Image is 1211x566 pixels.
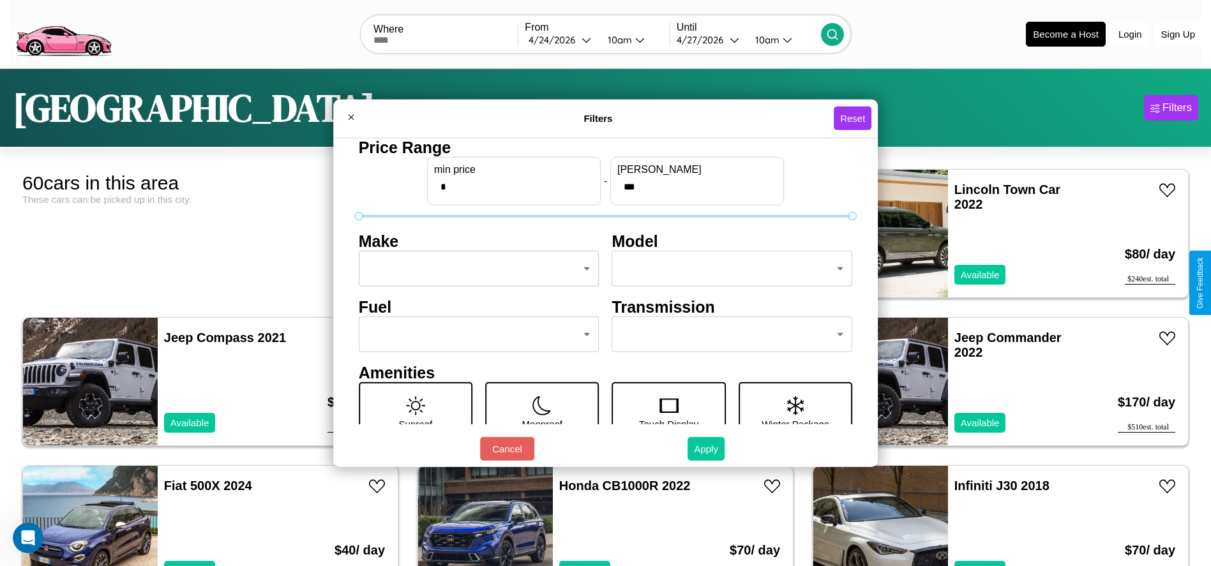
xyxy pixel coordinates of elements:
[1125,274,1175,285] div: $ 240 est. total
[525,33,597,47] button: 4/24/2026
[373,24,518,35] label: Where
[1112,22,1148,46] button: Login
[559,479,691,493] a: Honda CB1000R 2022
[598,33,670,47] button: 10am
[617,163,777,175] label: [PERSON_NAME]
[612,297,853,316] h4: Transmission
[359,232,599,250] h4: Make
[688,437,725,461] button: Apply
[359,138,853,156] h4: Price Range
[1196,257,1205,309] div: Give Feedback
[601,34,635,46] div: 10am
[1162,101,1192,114] div: Filters
[399,415,433,432] p: Sunroof
[22,172,398,194] div: 60 cars in this area
[434,163,594,175] label: min price
[1118,422,1175,433] div: $ 510 est. total
[363,113,834,124] h4: Filters
[164,479,252,493] a: Fiat 500X 2024
[480,437,534,461] button: Cancel
[170,414,209,431] p: Available
[745,33,821,47] button: 10am
[164,331,286,345] a: Jeep Compass 2021
[327,422,385,433] div: $ 420 est. total
[22,194,398,205] div: These cars can be picked up in this city.
[954,331,1062,359] a: Jeep Commander 2022
[677,34,730,46] div: 4 / 27 / 2026
[529,34,582,46] div: 4 / 24 / 2026
[10,6,117,59] img: logo
[1155,22,1201,46] button: Sign Up
[13,523,43,553] iframe: Intercom live chat
[525,22,669,33] label: From
[639,415,698,432] p: Touch Display
[13,82,375,134] h1: [GEOGRAPHIC_DATA]
[762,415,829,432] p: Winter Package
[954,182,1060,211] a: Lincoln Town Car 2022
[1125,234,1175,274] h3: $ 80 / day
[834,107,871,130] button: Reset
[1144,95,1198,121] button: Filters
[961,414,1000,431] p: Available
[1118,382,1175,422] h3: $ 170 / day
[961,266,1000,283] p: Available
[359,363,853,382] h4: Amenities
[749,34,783,46] div: 10am
[954,479,1049,493] a: Infiniti J30 2018
[604,172,607,190] p: -
[359,297,599,316] h4: Fuel
[327,382,385,422] h3: $ 140 / day
[1026,22,1106,47] button: Become a Host
[677,22,821,33] label: Until
[522,415,562,432] p: Moonroof
[612,232,853,250] h4: Model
